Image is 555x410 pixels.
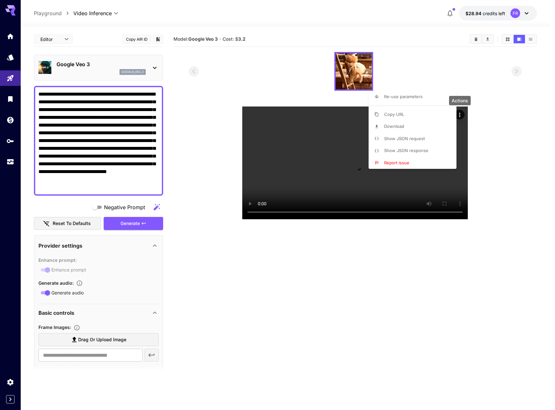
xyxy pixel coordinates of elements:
[384,136,425,141] span: Show JSON request
[384,112,404,117] span: Copy URL
[384,148,428,153] span: Show JSON response
[384,160,409,165] span: Report issue
[384,94,423,99] span: Re-use parameters
[384,124,404,129] span: Download
[449,96,471,105] div: Actions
